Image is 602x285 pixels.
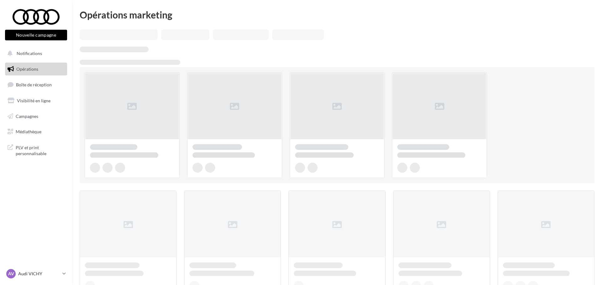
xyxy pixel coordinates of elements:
a: Boîte de réception [4,78,68,91]
span: AV [8,271,14,277]
span: Opérations [16,66,38,72]
span: Notifications [17,51,42,56]
a: Campagnes [4,110,68,123]
button: Nouvelle campagne [5,30,67,40]
a: AV Audi VICHY [5,268,67,280]
p: Audi VICHY [18,271,60,277]
a: Visibilité en ligne [4,94,68,107]
a: Opérations [4,63,68,76]
div: Opérations marketing [80,10,594,19]
span: Boîte de réception [16,82,52,87]
span: Campagnes [16,113,38,119]
a: Médiathèque [4,125,68,138]
button: Notifications [4,47,66,60]
span: PLV et print personnalisable [16,143,65,157]
span: Médiathèque [16,129,41,134]
a: PLV et print personnalisable [4,141,68,159]
span: Visibilité en ligne [17,98,50,103]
